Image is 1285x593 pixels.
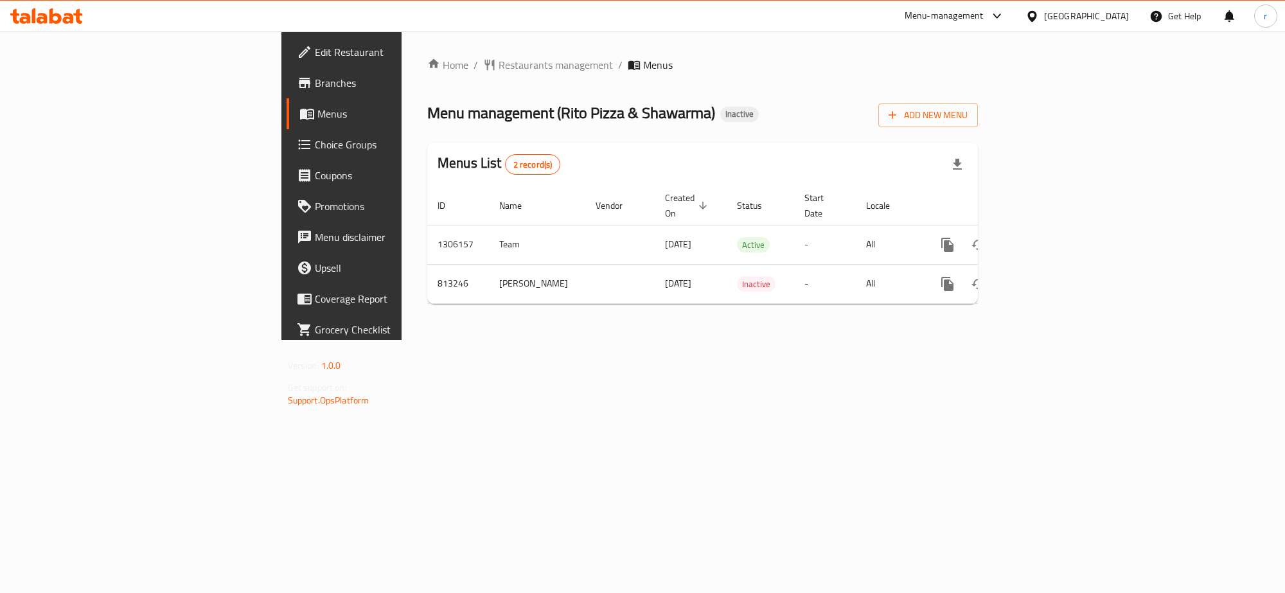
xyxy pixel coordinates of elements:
div: Menu-management [905,8,984,24]
div: Inactive [737,276,775,292]
span: Choice Groups [315,137,486,152]
div: [GEOGRAPHIC_DATA] [1044,9,1129,23]
span: Promotions [315,199,486,214]
td: All [856,225,922,264]
td: - [794,264,856,303]
span: Get support on: [288,379,347,396]
table: enhanced table [427,186,1066,304]
button: Change Status [963,269,994,299]
a: Edit Restaurant [287,37,496,67]
td: Team [489,225,585,264]
a: Promotions [287,191,496,222]
span: 2 record(s) [506,159,560,171]
td: - [794,225,856,264]
span: Name [499,198,538,213]
td: [PERSON_NAME] [489,264,585,303]
span: Inactive [737,277,775,292]
nav: breadcrumb [427,57,978,73]
span: r [1264,9,1267,23]
span: [DATE] [665,275,691,292]
a: Coverage Report [287,283,496,314]
span: Menus [643,57,673,73]
span: Inactive [720,109,759,119]
span: Active [737,238,770,252]
button: more [932,229,963,260]
span: Add New Menu [889,107,968,123]
span: Vendor [596,198,639,213]
a: Branches [287,67,496,98]
a: Menu disclaimer [287,222,496,252]
span: Version: [288,357,319,374]
span: [DATE] [665,236,691,252]
span: Upsell [315,260,486,276]
div: Export file [942,149,973,180]
h2: Menus List [438,154,560,175]
a: Support.OpsPlatform [288,392,369,409]
th: Actions [922,186,1066,226]
span: Restaurants management [499,57,613,73]
span: ID [438,198,462,213]
div: Active [737,237,770,252]
span: Created On [665,190,711,221]
span: Status [737,198,779,213]
span: Edit Restaurant [315,44,486,60]
span: Locale [866,198,907,213]
a: Grocery Checklist [287,314,496,345]
button: more [932,269,963,299]
span: Menu disclaimer [315,229,486,245]
button: Add New Menu [878,103,978,127]
a: Menus [287,98,496,129]
div: Inactive [720,107,759,122]
span: Menus [317,106,486,121]
span: Menu management ( Rito Pizza & Shawarma ) [427,98,715,127]
td: All [856,264,922,303]
a: Upsell [287,252,496,283]
span: Coupons [315,168,486,183]
div: Total records count [505,154,561,175]
span: 1.0.0 [321,357,341,374]
li: / [618,57,623,73]
span: Coverage Report [315,291,486,306]
button: Change Status [963,229,994,260]
a: Restaurants management [483,57,613,73]
span: Grocery Checklist [315,322,486,337]
span: Start Date [804,190,840,221]
a: Choice Groups [287,129,496,160]
span: Branches [315,75,486,91]
a: Coupons [287,160,496,191]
